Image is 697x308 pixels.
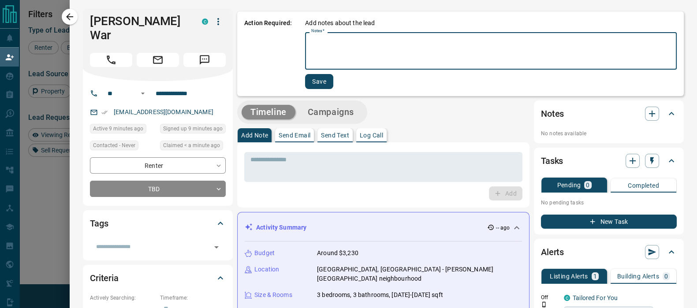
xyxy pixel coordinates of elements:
[210,241,223,253] button: Open
[93,141,135,150] span: Contacted - Never
[244,19,292,89] p: Action Required:
[541,103,677,124] div: Notes
[360,132,383,138] p: Log Call
[541,154,563,168] h2: Tasks
[160,124,226,136] div: Tue Oct 14 2025
[183,53,226,67] span: Message
[160,141,226,153] div: Tue Oct 14 2025
[90,181,226,197] div: TBD
[254,249,275,258] p: Budget
[299,105,363,119] button: Campaigns
[138,88,148,99] button: Open
[541,196,677,209] p: No pending tasks
[90,271,119,285] h2: Criteria
[90,267,226,289] div: Criteria
[541,107,564,121] h2: Notes
[541,301,547,308] svg: Push Notification Only
[541,130,677,137] p: No notes available
[90,14,189,42] h1: [PERSON_NAME] War
[541,150,677,171] div: Tasks
[163,124,223,133] span: Signed up 9 minutes ago
[321,132,349,138] p: Send Text
[541,245,564,259] h2: Alerts
[90,53,132,67] span: Call
[254,265,279,274] p: Location
[317,249,358,258] p: Around $3,230
[254,290,292,300] p: Size & Rooms
[541,241,677,263] div: Alerts
[550,273,588,279] p: Listing Alerts
[90,157,226,174] div: Renter
[137,53,179,67] span: Email
[593,273,597,279] p: 1
[628,182,659,189] p: Completed
[541,293,559,301] p: Off
[90,294,156,302] p: Actively Searching:
[496,224,510,232] p: -- ago
[101,109,108,115] svg: Email Verified
[241,132,268,138] p: Add Note
[557,182,581,188] p: Pending
[90,124,156,136] div: Tue Oct 14 2025
[317,265,522,283] p: [GEOGRAPHIC_DATA], [GEOGRAPHIC_DATA] - [PERSON_NAME][GEOGRAPHIC_DATA] neighbourhood
[573,294,618,301] a: Tailored For You
[564,295,570,301] div: condos.ca
[541,215,677,229] button: New Task
[305,74,333,89] button: Save
[163,141,220,150] span: Claimed < a minute ago
[617,273,659,279] p: Building Alerts
[90,213,226,234] div: Tags
[90,216,108,230] h2: Tags
[242,105,295,119] button: Timeline
[256,223,306,232] p: Activity Summary
[245,219,522,236] div: Activity Summary-- ago
[114,108,213,115] a: [EMAIL_ADDRESS][DOMAIN_NAME]
[93,124,143,133] span: Active 9 minutes ago
[305,19,375,28] p: Add notes about the lead
[160,294,226,302] p: Timeframe:
[311,28,324,34] label: Notes
[664,273,668,279] p: 0
[317,290,443,300] p: 3 bedrooms, 3 bathrooms, [DATE]-[DATE] sqft
[279,132,310,138] p: Send Email
[202,19,208,25] div: condos.ca
[586,182,589,188] p: 0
